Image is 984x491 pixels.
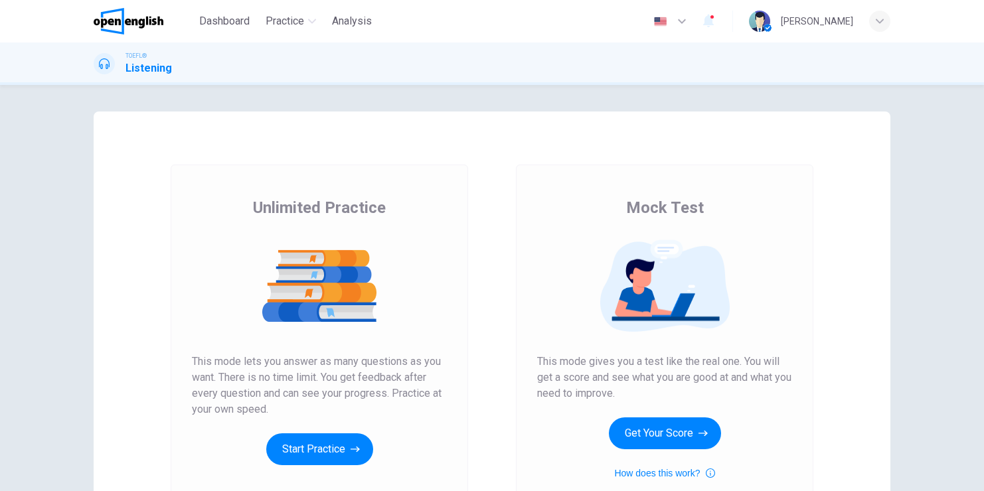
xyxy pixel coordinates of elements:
[194,9,255,33] button: Dashboard
[614,465,714,481] button: How does this work?
[94,8,194,35] a: OpenEnglish logo
[125,60,172,76] h1: Listening
[537,354,792,401] span: This mode gives you a test like the real one. You will get a score and see what you are good at a...
[652,17,669,27] img: en
[199,13,250,29] span: Dashboard
[609,417,721,449] button: Get Your Score
[327,9,377,33] button: Analysis
[192,354,447,417] span: This mode lets you answer as many questions as you want. There is no time limit. You get feedback...
[253,197,386,218] span: Unlimited Practice
[266,433,373,465] button: Start Practice
[266,13,304,29] span: Practice
[332,13,372,29] span: Analysis
[749,11,770,32] img: Profile picture
[94,8,163,35] img: OpenEnglish logo
[125,51,147,60] span: TOEFL®
[626,197,704,218] span: Mock Test
[781,13,853,29] div: [PERSON_NAME]
[260,9,321,33] button: Practice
